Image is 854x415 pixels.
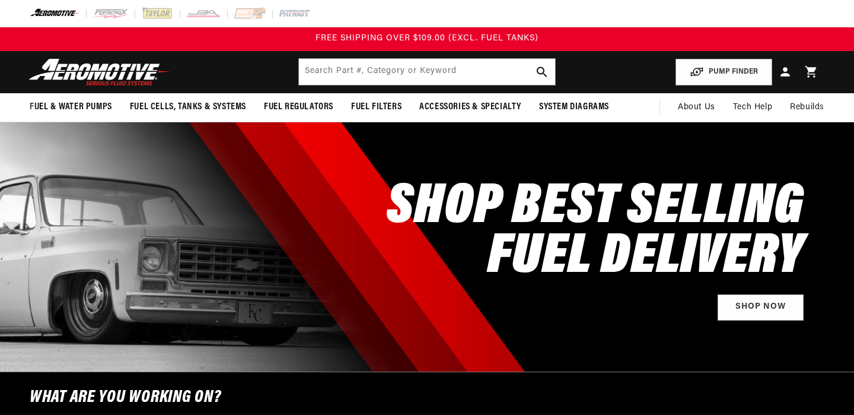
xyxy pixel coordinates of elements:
[781,93,833,122] summary: Rebuilds
[669,93,724,122] a: About Us
[255,93,342,121] summary: Fuel Regulators
[419,101,521,113] span: Accessories & Specialty
[316,34,538,43] span: FREE SHIPPING OVER $109.00 (EXCL. FUEL TANKS)
[121,93,255,121] summary: Fuel Cells, Tanks & Systems
[21,93,121,121] summary: Fuel & Water Pumps
[790,101,824,114] span: Rebuilds
[387,183,804,283] h2: SHOP BEST SELLING FUEL DELIVERY
[130,101,246,113] span: Fuel Cells, Tanks & Systems
[718,294,804,321] a: Shop Now
[264,101,333,113] span: Fuel Regulators
[678,103,715,112] span: About Us
[351,101,401,113] span: Fuel Filters
[26,58,174,86] img: Aeromotive
[30,101,112,113] span: Fuel & Water Pumps
[299,59,555,85] input: Search by Part Number, Category or Keyword
[539,101,609,113] span: System Diagrams
[675,59,772,85] button: PUMP FINDER
[410,93,530,121] summary: Accessories & Specialty
[529,59,555,85] button: search button
[724,93,781,122] summary: Tech Help
[733,101,772,114] span: Tech Help
[530,93,618,121] summary: System Diagrams
[342,93,410,121] summary: Fuel Filters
